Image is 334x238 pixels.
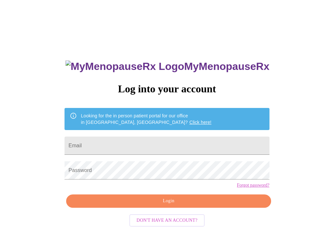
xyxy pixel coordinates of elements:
span: Login [74,197,263,205]
h3: Log into your account [65,83,269,95]
img: MyMenopauseRx Logo [65,60,184,73]
button: Don't have an account? [129,214,205,227]
h3: MyMenopauseRx [65,60,269,73]
a: Click here! [189,120,211,125]
span: Don't have an account? [137,217,197,225]
a: Forgot password? [237,183,269,188]
a: Don't have an account? [128,217,206,223]
div: Looking for the in person patient portal for our office in [GEOGRAPHIC_DATA], [GEOGRAPHIC_DATA]? [81,110,211,128]
button: Login [66,194,271,208]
